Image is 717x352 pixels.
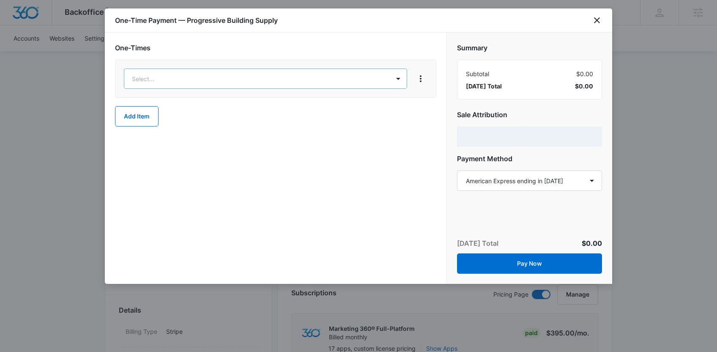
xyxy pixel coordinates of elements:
[575,82,593,91] span: $0.00
[457,154,602,164] h2: Payment Method
[115,43,436,53] h2: One-Times
[457,253,602,274] button: Pay Now
[414,72,427,85] button: View More
[592,15,602,25] button: close
[115,106,159,126] button: Add Item
[466,69,593,78] div: $0.00
[457,110,602,120] h2: Sale Attribution
[466,69,489,78] span: Subtotal
[457,43,602,53] h2: Summary
[466,82,502,91] span: [DATE] Total
[115,15,278,25] h1: One-Time Payment — Progressive Building Supply
[457,238,498,248] p: [DATE] Total
[582,239,602,247] span: $0.00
